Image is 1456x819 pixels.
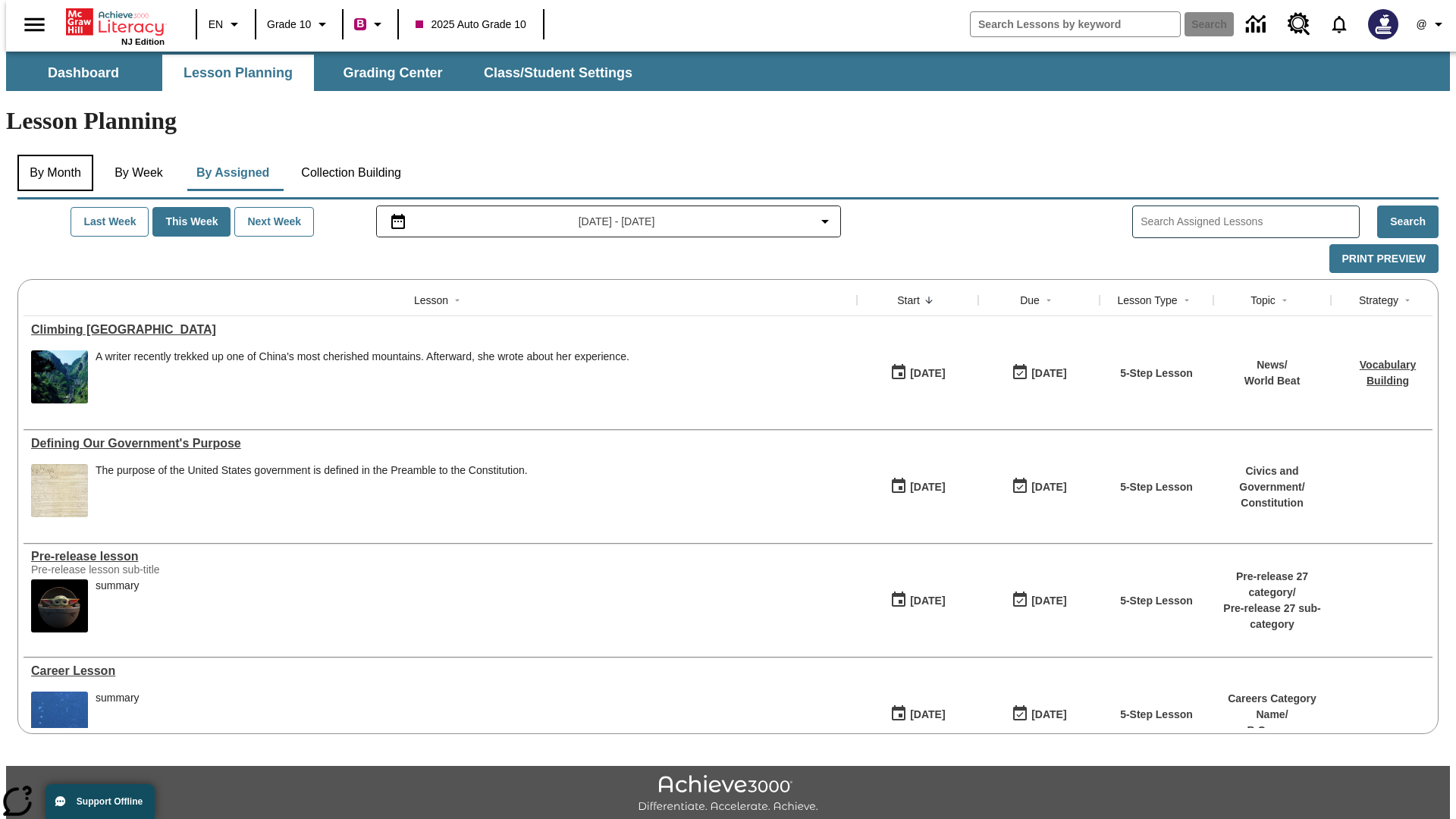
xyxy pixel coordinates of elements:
p: Careers Category Name / [1221,691,1323,723]
div: Home [66,5,165,46]
span: Support Offline [77,796,143,807]
p: World Beat [1244,373,1301,389]
div: The purpose of the United States government is defined in the Preamble to the Constitution. [96,464,528,477]
button: Support Offline [45,784,155,819]
a: Career Lesson, Lessons [31,664,849,678]
div: Lesson [414,293,448,308]
img: Avatar [1368,9,1398,39]
div: SubNavbar [6,52,1450,91]
p: Pre-release 27 sub-category [1221,601,1323,632]
button: 07/22/25: First time the lesson was available [885,359,950,388]
div: Due [1020,293,1040,308]
button: 01/25/26: Last day the lesson can be accessed [1006,586,1072,615]
button: Open side menu [12,2,57,47]
button: 01/22/25: First time the lesson was available [885,586,950,615]
button: Sort [920,291,938,309]
button: Collection Building [289,155,413,191]
img: Achieve3000 Differentiate Accelerate Achieve [638,775,818,814]
a: Resource Center, Will open in new tab [1279,4,1319,45]
button: By Month [17,155,93,191]
a: Climbing Mount Tai, Lessons [31,323,849,337]
button: This Week [152,207,231,237]
div: Defining Our Government's Purpose [31,437,849,450]
div: Pre-release lesson sub-title [31,563,259,576]
div: summary [96,579,140,592]
img: 6000 stone steps to climb Mount Tai in Chinese countryside [31,350,88,403]
button: Sort [448,291,466,309]
button: Boost Class color is violet red. Change class color [348,11,393,38]
img: This historic document written in calligraphic script on aged parchment, is the Preamble of the C... [31,464,88,517]
div: A writer recently trekked up one of China's most cherished mountains. Afterward, she wrote about ... [96,350,629,363]
button: Search [1377,206,1439,238]
button: Select a new avatar [1359,5,1407,44]
div: [DATE] [910,478,945,497]
span: EN [209,17,223,33]
button: Sort [1398,291,1417,309]
div: Climbing Mount Tai [31,323,849,337]
div: Start [897,293,920,308]
div: [DATE] [910,705,945,724]
svg: Collapse Date Range Filter [816,212,834,231]
button: Dashboard [8,55,159,91]
button: 03/31/26: Last day the lesson can be accessed [1006,472,1072,501]
div: Lesson Type [1117,293,1177,308]
a: Notifications [1319,5,1359,44]
p: Pre-release 27 category / [1221,569,1323,601]
div: Pre-release lesson [31,550,849,563]
button: Next Week [234,207,314,237]
img: hero alt text [31,579,88,632]
div: SubNavbar [6,55,646,91]
div: summary [96,579,140,632]
span: [DATE] - [DATE] [579,214,655,230]
button: Class/Student Settings [472,55,645,91]
button: By Assigned [184,155,281,191]
p: Constitution [1221,495,1323,511]
span: NJ Edition [121,37,165,46]
button: Sort [1178,291,1196,309]
div: [DATE] [1031,591,1066,610]
div: Strategy [1359,293,1398,308]
div: [DATE] [1031,705,1066,724]
div: Topic [1250,293,1276,308]
a: Defining Our Government's Purpose, Lessons [31,437,849,450]
div: summary [96,692,140,704]
span: B [356,14,364,33]
p: News / [1244,357,1301,373]
button: Select the date range menu item [383,212,835,231]
button: 01/13/25: First time the lesson was available [885,700,950,729]
a: Data Center [1237,4,1279,45]
div: Career Lesson [31,664,849,678]
div: [DATE] [1031,478,1066,497]
button: 01/17/26: Last day the lesson can be accessed [1006,700,1072,729]
div: A writer recently trekked up one of China's most cherished mountains. Afterward, she wrote about ... [96,350,629,403]
button: Profile/Settings [1407,11,1456,38]
a: Vocabulary Building [1360,359,1416,387]
img: fish [31,692,88,745]
p: B Careers [1221,723,1323,739]
span: @ [1416,17,1426,33]
h1: Lesson Planning [6,107,1450,135]
button: 07/01/25: First time the lesson was available [885,472,950,501]
a: Pre-release lesson, Lessons [31,550,849,563]
button: Grading Center [317,55,469,91]
button: Last Week [71,207,149,237]
p: 5-Step Lesson [1120,366,1193,381]
input: search field [971,12,1180,36]
button: 06/30/26: Last day the lesson can be accessed [1006,359,1072,388]
input: Search Assigned Lessons [1141,211,1359,233]
p: 5-Step Lesson [1120,593,1193,609]
div: [DATE] [910,591,945,610]
button: Sort [1276,291,1294,309]
button: Lesson Planning [162,55,314,91]
button: Sort [1040,291,1058,309]
button: Grade: Grade 10, Select a grade [261,11,337,38]
div: The purpose of the United States government is defined in the Preamble to the Constitution. [96,464,528,517]
button: Language: EN, Select a language [202,11,250,38]
div: [DATE] [910,364,945,383]
a: Home [66,7,165,37]
div: summary [96,692,140,745]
